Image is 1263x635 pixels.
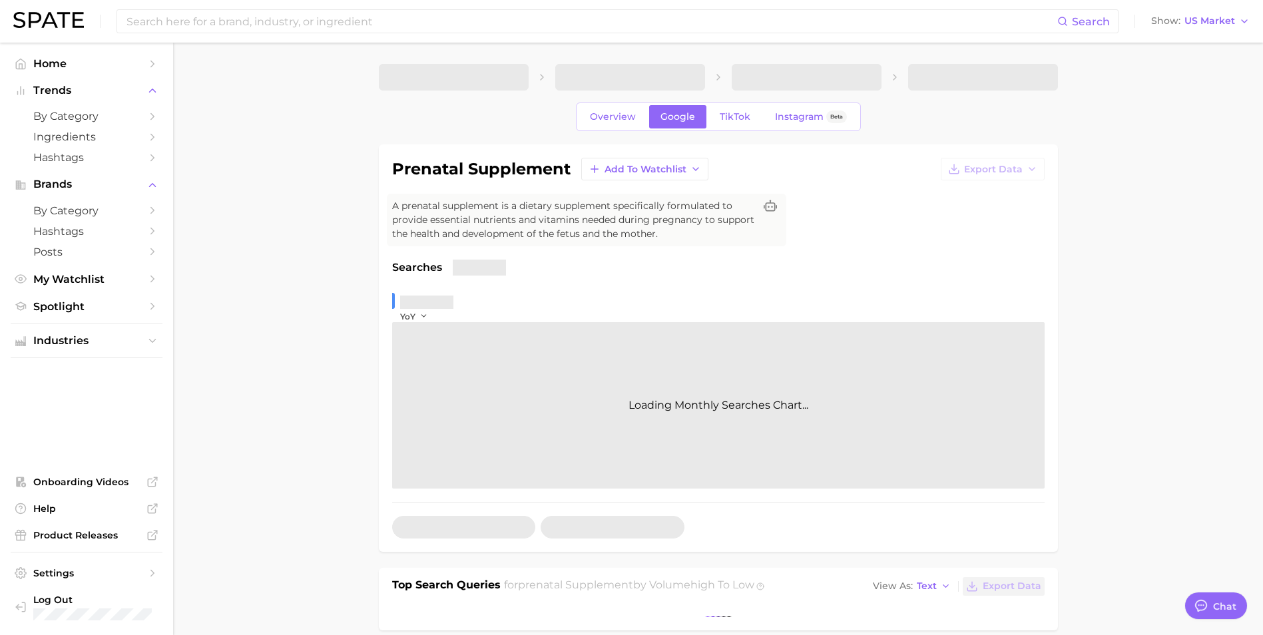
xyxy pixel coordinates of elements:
span: by Category [33,204,140,217]
a: Google [649,105,706,128]
span: Posts [33,246,140,258]
span: View As [873,582,913,590]
button: ShowUS Market [1148,13,1253,30]
a: Product Releases [11,525,162,545]
a: Posts [11,242,162,262]
span: Hashtags [33,225,140,238]
a: Home [11,53,162,74]
span: Product Releases [33,529,140,541]
span: Export Data [964,164,1023,175]
span: Instagram [775,111,824,122]
span: TikTok [720,111,750,122]
a: InstagramBeta [764,105,858,128]
a: Onboarding Videos [11,472,162,492]
span: Hashtags [33,151,140,164]
button: YoY [400,311,429,322]
span: prenatal supplement [518,578,633,591]
button: View AsText [870,578,955,595]
span: A prenatal supplement is a dietary supplement specifically formulated to provide essential nutrie... [392,199,754,241]
span: Industries [33,335,140,347]
a: by Category [11,106,162,126]
a: Spotlight [11,296,162,317]
a: Hashtags [11,221,162,242]
div: Loading Monthly Searches Chart... [392,322,1045,489]
button: Export Data [963,577,1044,596]
span: Text [917,582,937,590]
span: Brands [33,178,140,190]
a: TikTok [708,105,762,128]
span: Export Data [983,580,1041,592]
img: SPATE [13,12,84,28]
span: by Category [33,110,140,122]
span: Show [1151,17,1180,25]
a: Help [11,499,162,519]
button: Brands [11,174,162,194]
span: US Market [1184,17,1235,25]
span: Help [33,503,140,515]
h2: for by Volume [504,577,754,596]
button: Industries [11,331,162,351]
span: My Watchlist [33,273,140,286]
span: Spotlight [33,300,140,313]
span: Trends [33,85,140,97]
span: Add to Watchlist [605,164,686,175]
h1: Top Search Queries [392,577,501,596]
button: Trends [11,81,162,101]
h1: prenatal supplement [392,161,571,177]
span: Onboarding Videos [33,476,140,488]
a: Log out. Currently logged in with e-mail alyons@naturalfactors.com. [11,590,162,624]
a: Hashtags [11,147,162,168]
a: Settings [11,563,162,583]
input: Search here for a brand, industry, or ingredient [125,10,1057,33]
span: Log Out [33,594,160,606]
span: Settings [33,567,140,579]
span: Search [1072,15,1110,28]
a: by Category [11,200,162,221]
span: high to low [690,578,754,591]
span: Searches [392,260,442,276]
span: Overview [590,111,636,122]
a: Ingredients [11,126,162,147]
span: Google [660,111,695,122]
span: YoY [400,311,415,322]
button: Export Data [941,158,1045,180]
span: Beta [830,111,843,122]
span: Home [33,57,140,70]
a: My Watchlist [11,269,162,290]
a: Overview [579,105,647,128]
span: Ingredients [33,130,140,143]
button: Add to Watchlist [581,158,708,180]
